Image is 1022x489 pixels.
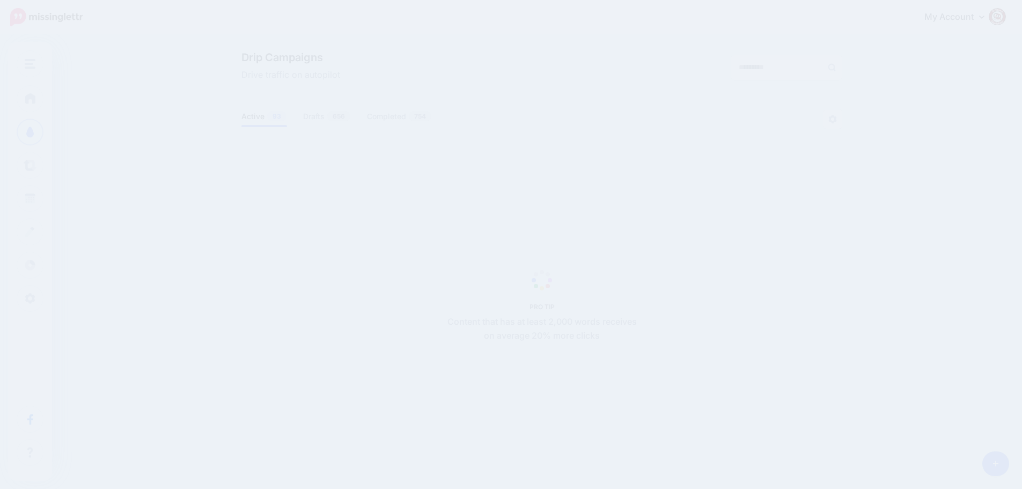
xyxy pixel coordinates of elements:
[241,68,340,82] span: Drive traffic on autopilot
[409,111,431,121] span: 754
[303,110,351,123] a: Drafts656
[367,110,432,123] a: Completed754
[10,8,83,26] img: Missinglettr
[241,52,340,63] span: Drip Campaigns
[442,303,643,311] h5: PRO TIP
[327,111,350,121] span: 656
[241,110,287,123] a: Active93
[267,111,286,121] span: 93
[828,115,837,123] img: settings-grey.png
[914,4,1006,31] a: My Account
[25,59,35,69] img: menu.png
[828,63,836,71] img: search-grey-6.png
[442,315,643,343] p: Content that has at least 2,000 words receives on average 20% more clicks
